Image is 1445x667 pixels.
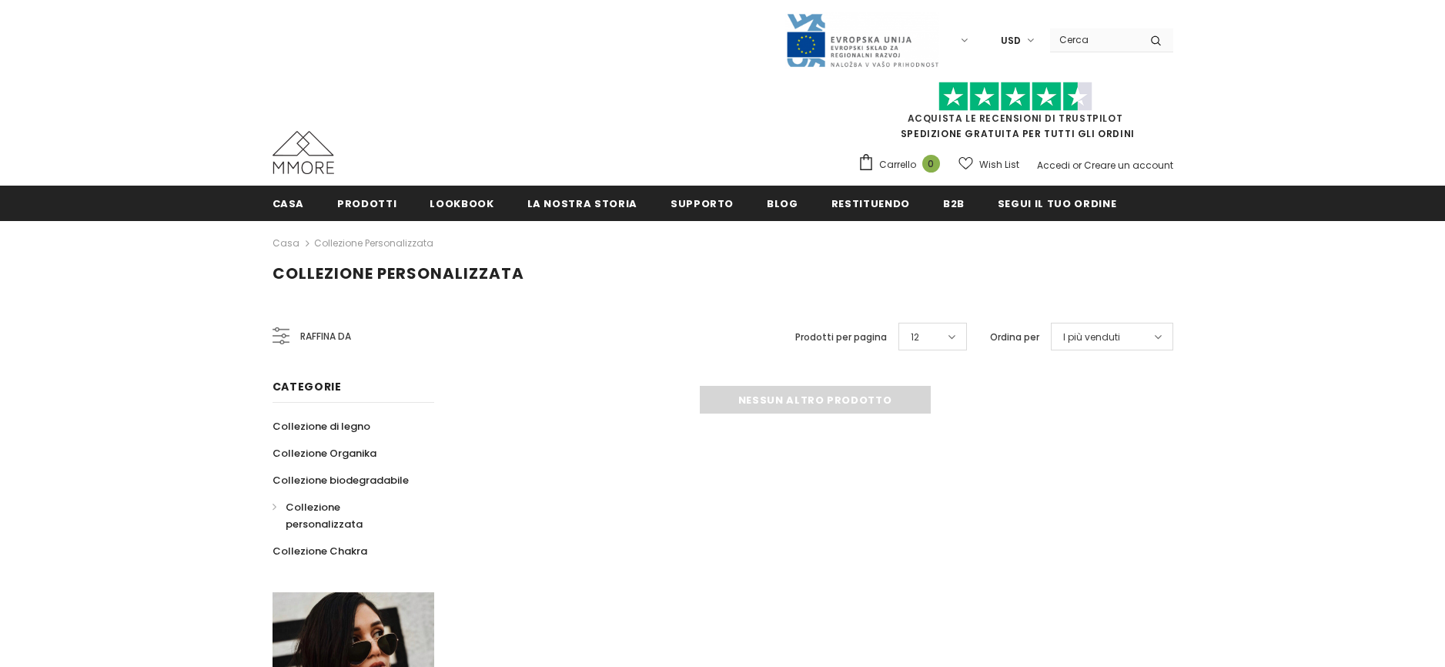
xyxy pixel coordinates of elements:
a: supporto [671,186,734,220]
a: Restituendo [831,186,910,220]
span: Collezione di legno [273,419,370,434]
a: Segui il tuo ordine [998,186,1116,220]
img: Fidati di Pilot Stars [938,82,1092,112]
a: Collezione biodegradabile [273,467,409,494]
span: Segui il tuo ordine [998,196,1116,211]
a: Blog [767,186,798,220]
span: B2B [943,196,965,211]
a: Collezione di legno [273,413,370,440]
span: Categorie [273,379,342,394]
span: 12 [911,330,919,345]
span: I più venduti [1063,330,1120,345]
span: Restituendo [831,196,910,211]
a: Collezione personalizzata [314,236,433,250]
a: Accedi [1037,159,1070,172]
span: Raffina da [300,328,351,345]
a: Acquista le recensioni di TrustPilot [908,112,1123,125]
a: La nostra storia [527,186,637,220]
span: Carrello [879,157,916,173]
a: Carrello 0 [858,153,948,176]
span: Collezione personalizzata [273,263,524,284]
span: 0 [922,155,940,173]
span: or [1072,159,1082,172]
a: Collezione Organika [273,440,376,467]
span: Collezione biodegradabile [273,473,409,488]
span: Blog [767,196,798,211]
img: Javni Razpis [785,12,939,69]
a: Creare un account [1084,159,1173,172]
a: Collezione personalizzata [273,494,417,538]
a: Prodotti [337,186,396,220]
a: Casa [273,234,299,253]
a: Collezione Chakra [273,538,367,565]
span: Collezione Organika [273,446,376,461]
a: Casa [273,186,305,220]
span: supporto [671,196,734,211]
span: SPEDIZIONE GRATUITA PER TUTTI GLI ORDINI [858,89,1173,140]
input: Search Site [1050,28,1139,51]
span: Prodotti [337,196,396,211]
a: B2B [943,186,965,220]
span: Lookbook [430,196,493,211]
a: Wish List [958,151,1019,178]
label: Ordina per [990,330,1039,345]
span: La nostra storia [527,196,637,211]
span: Collezione Chakra [273,544,367,558]
img: Casi MMORE [273,131,334,174]
a: Javni Razpis [785,33,939,46]
span: Collezione personalizzata [286,500,363,531]
label: Prodotti per pagina [795,330,887,345]
a: Lookbook [430,186,493,220]
span: Wish List [979,157,1019,173]
span: USD [1001,33,1021,49]
span: Casa [273,196,305,211]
